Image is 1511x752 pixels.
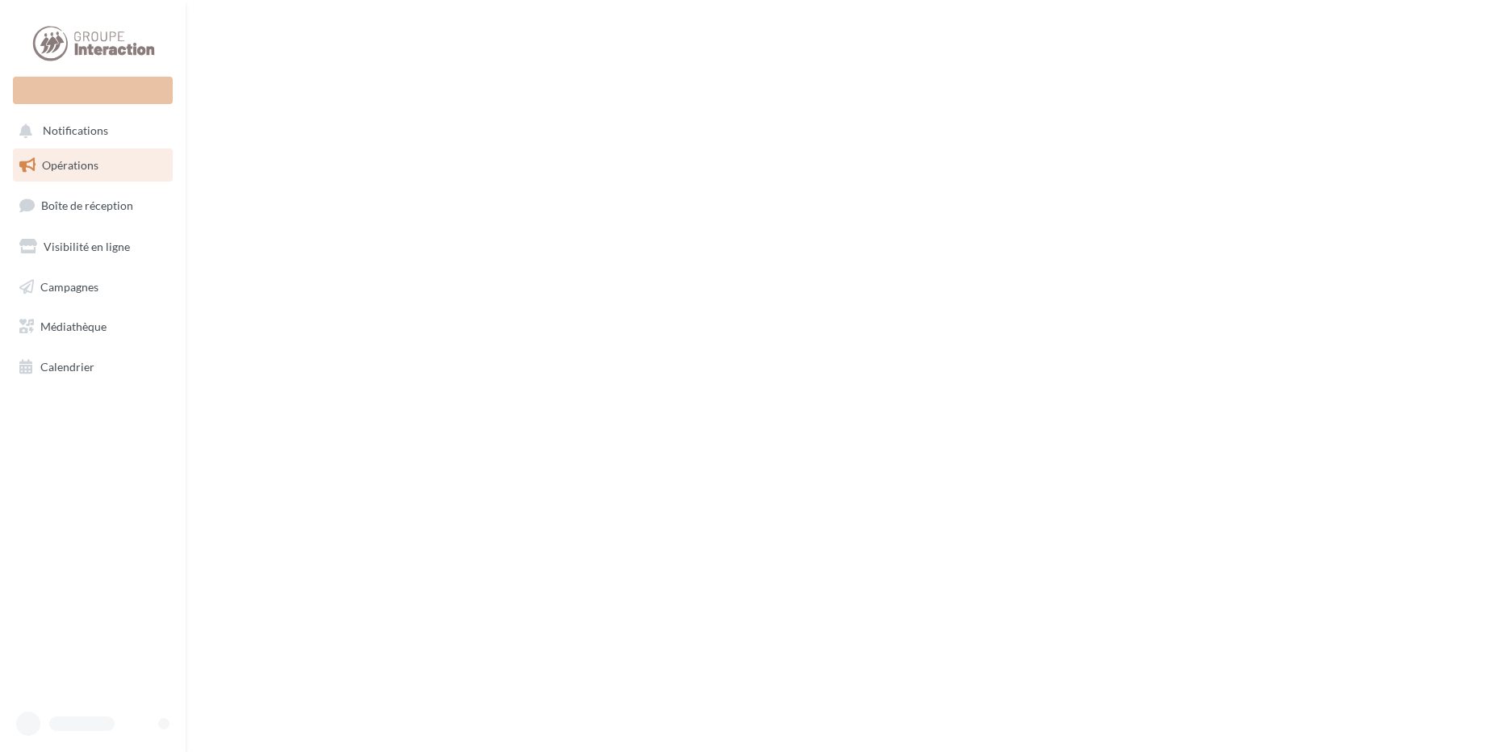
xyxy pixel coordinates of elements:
[43,124,108,138] span: Notifications
[44,240,130,253] span: Visibilité en ligne
[10,188,176,223] a: Boîte de réception
[10,310,176,344] a: Médiathèque
[10,270,176,304] a: Campagnes
[10,230,176,264] a: Visibilité en ligne
[40,279,98,293] span: Campagnes
[13,77,173,104] div: Nouvelle campagne
[10,350,176,384] a: Calendrier
[40,360,94,374] span: Calendrier
[40,320,107,333] span: Médiathèque
[10,148,176,182] a: Opérations
[42,158,98,172] span: Opérations
[41,198,133,212] span: Boîte de réception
